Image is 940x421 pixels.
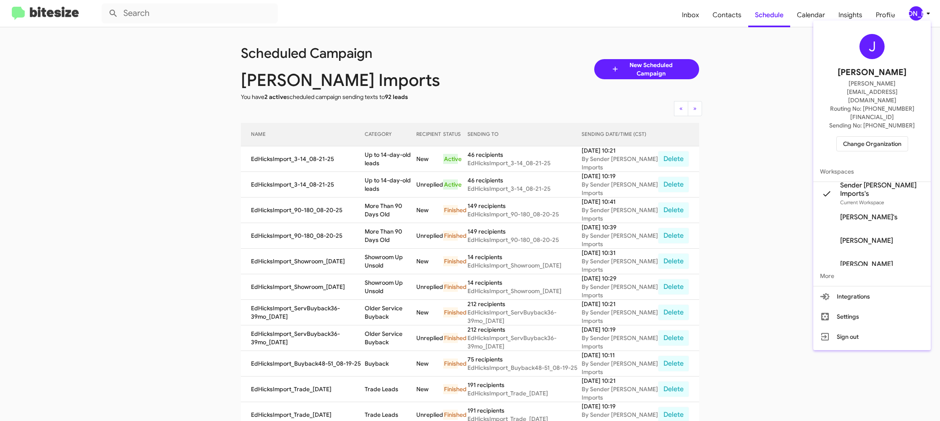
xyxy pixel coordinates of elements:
[859,34,885,59] div: J
[813,307,931,327] button: Settings
[840,213,898,221] span: [PERSON_NAME]'s
[829,121,915,130] span: Sending No: [PHONE_NUMBER]
[838,66,906,79] span: [PERSON_NAME]
[813,327,931,347] button: Sign out
[840,236,893,245] span: [PERSON_NAME]
[813,161,931,182] span: Workspaces
[843,137,901,151] span: Change Organization
[813,286,931,307] button: Integrations
[823,104,921,121] span: Routing No: [PHONE_NUMBER][FINANCIAL_ID]
[823,79,921,104] span: [PERSON_NAME][EMAIL_ADDRESS][DOMAIN_NAME]
[836,136,908,151] button: Change Organization
[813,266,931,286] span: More
[840,260,893,268] span: [PERSON_NAME]
[840,181,924,198] span: Sender [PERSON_NAME] Imports's
[840,199,884,205] span: Current Workspace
